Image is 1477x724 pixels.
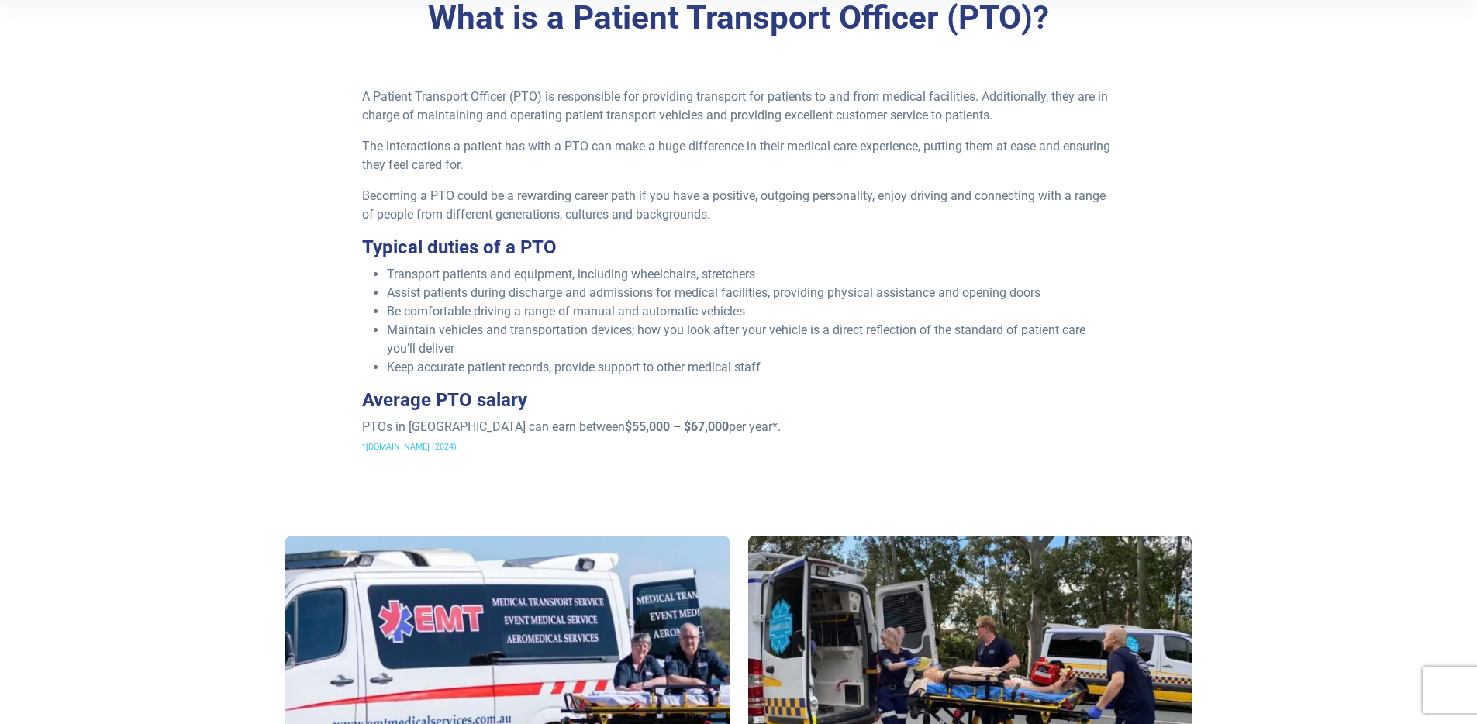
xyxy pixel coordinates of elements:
li: Transport patients and equipment, including wheelchairs, stretchers [387,265,1115,284]
p: Becoming a PTO could be a rewarding career path if you have a positive, outgoing personality, enj... [362,187,1115,224]
p: A Patient Transport Officer (PTO) is responsible for providing transport for patients to and from... [362,88,1115,125]
strong: $55,000 – $67,000 [625,419,729,434]
h3: Typical duties of a PTO [362,236,1115,259]
li: Assist patients during discharge and admissions for medical facilities, providing physical assist... [387,284,1115,302]
p: PTOs in [GEOGRAPHIC_DATA] can earn between per year*. [362,418,1115,455]
span: *[DOMAIN_NAME] (2024) [362,442,457,452]
h3: Average PTO salary [362,389,1115,412]
li: Keep accurate patient records, provide support to other medical staff [387,358,1115,377]
p: The interactions a patient has with a PTO can make a huge difference in their medical care experi... [362,137,1115,174]
a: *[DOMAIN_NAME] (2024) [362,438,457,453]
li: Be comfortable driving a range of manual and automatic vehicles [387,302,1115,321]
li: Maintain vehicles and transportation devices; how you look after your vehicle is a direct reflect... [387,321,1115,358]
